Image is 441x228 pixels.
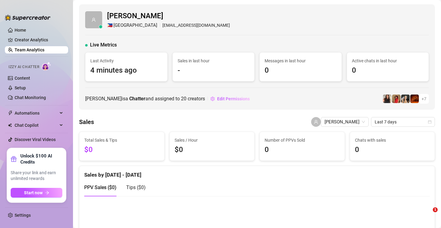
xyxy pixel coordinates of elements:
[314,120,318,124] span: user
[85,95,205,102] span: [PERSON_NAME] is a and assigned to creators
[265,57,337,64] span: Messages in last hour
[5,15,50,21] img: logo-BBDzfeDw.svg
[11,156,17,162] span: gift
[178,57,250,64] span: Sales in last hour
[92,18,96,22] span: user
[107,22,113,29] span: 🇵🇭
[8,123,12,127] img: Chat Copilot
[15,95,46,100] a: Chat Monitoring
[383,95,391,103] img: diandradelgado
[355,144,430,156] span: 0
[175,144,250,156] span: $0
[15,120,58,130] span: Chat Copilot
[375,117,431,126] span: Last 7 days
[352,57,424,64] span: Active chats in last hour
[265,137,340,143] span: Number of PPVs Sold
[15,213,31,218] a: Settings
[9,64,39,70] span: Izzy AI Chatter
[84,137,159,143] span: Total Sales & Tips
[15,137,56,142] a: Discover Viral Videos
[15,47,44,52] a: Team Analytics
[178,65,250,76] span: -
[410,95,419,103] img: vipchocolate
[11,170,62,182] span: Share your link and earn unlimited rewards
[15,85,26,90] a: Setup
[8,111,13,116] span: thunderbolt
[90,57,162,64] span: Last Activity
[265,144,340,156] span: 0
[42,62,51,71] img: AI Chatter
[352,65,424,76] span: 0
[392,95,401,103] img: bellatendresse
[84,166,430,179] div: Sales by [DATE] - [DATE]
[79,118,94,126] h4: Sales
[325,117,365,126] span: Celeste Marie Guanco
[107,10,230,22] span: [PERSON_NAME]
[401,95,410,103] img: badbree-shoe_lab
[175,137,250,143] span: Sales / Hour
[210,97,215,101] span: setting
[90,65,162,76] span: 4 minutes ago
[45,191,49,195] span: arrow-right
[15,108,58,118] span: Automations
[420,207,435,222] iframe: Intercom live chat
[181,96,186,102] span: 20
[24,190,43,195] span: Start now
[84,144,159,156] span: $0
[265,65,337,76] span: 0
[210,94,250,104] button: Edit Permissions
[84,185,116,190] span: PPV Sales ( $0 )
[20,153,62,165] strong: Unlock $100 AI Credits
[107,22,230,29] div: [EMAIL_ADDRESS][DOMAIN_NAME]
[217,96,250,101] span: Edit Permissions
[126,185,146,190] span: Tips ( $0 )
[129,96,145,102] b: Chatter
[422,95,426,102] span: + 7
[355,137,430,143] span: Chats with sales
[11,188,62,198] button: Start nowarrow-right
[433,207,438,212] span: 1
[113,22,157,29] span: [GEOGRAPHIC_DATA]
[15,76,30,81] a: Content
[428,120,432,124] span: calendar
[15,28,26,33] a: Home
[90,41,117,49] span: Live Metrics
[15,35,63,45] a: Creator Analytics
